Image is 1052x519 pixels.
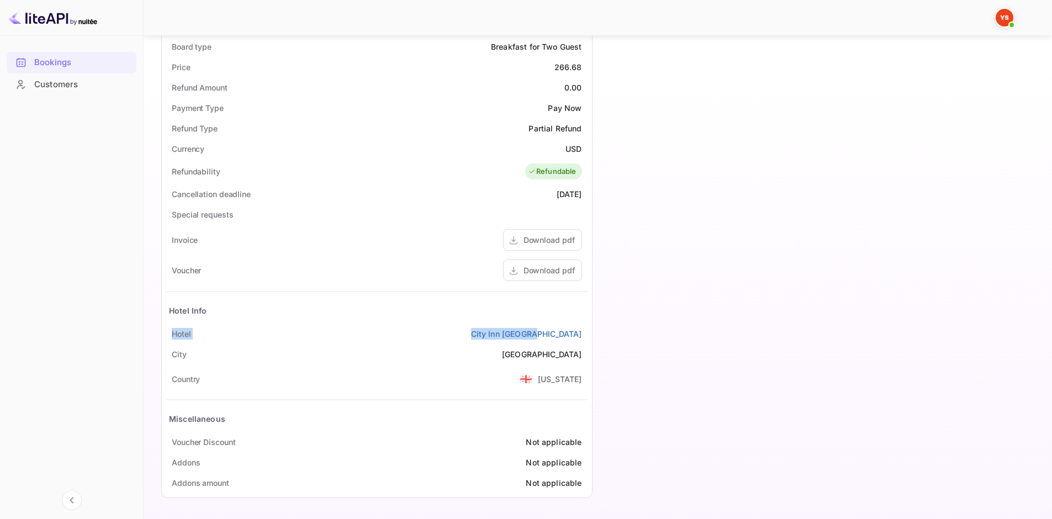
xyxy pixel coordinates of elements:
[565,143,581,155] div: USD
[557,188,582,200] div: [DATE]
[520,369,532,389] span: United States
[996,9,1013,27] img: Yandex Support
[548,102,581,114] div: Pay Now
[62,490,82,510] button: Collapse navigation
[172,166,220,177] div: Refundability
[528,123,581,134] div: Partial Refund
[526,457,581,468] div: Not applicable
[172,234,198,246] div: Invoice
[7,52,136,72] a: Bookings
[172,61,191,73] div: Price
[9,9,97,27] img: LiteAPI logo
[172,143,204,155] div: Currency
[34,56,131,69] div: Bookings
[172,348,187,360] div: City
[526,436,581,448] div: Not applicable
[172,264,201,276] div: Voucher
[172,477,229,489] div: Addons amount
[172,123,218,134] div: Refund Type
[564,82,582,93] div: 0.00
[7,74,136,94] a: Customers
[172,209,233,220] div: Special requests
[172,373,200,385] div: Country
[471,328,582,340] a: City Inn [GEOGRAPHIC_DATA]
[172,436,235,448] div: Voucher Discount
[524,264,575,276] div: Download pdf
[7,74,136,96] div: Customers
[528,166,577,177] div: Refundable
[502,348,582,360] div: [GEOGRAPHIC_DATA]
[34,78,131,91] div: Customers
[172,41,212,52] div: Board type
[172,82,228,93] div: Refund Amount
[172,328,191,340] div: Hotel
[526,477,581,489] div: Not applicable
[172,457,200,468] div: Addons
[172,188,251,200] div: Cancellation deadline
[7,52,136,73] div: Bookings
[491,41,581,52] div: Breakfast for Two Guest
[524,234,575,246] div: Download pdf
[538,373,582,385] div: [US_STATE]
[169,413,225,425] div: Miscellaneous
[169,305,207,316] div: Hotel Info
[554,61,582,73] div: 266.68
[172,102,224,114] div: Payment Type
